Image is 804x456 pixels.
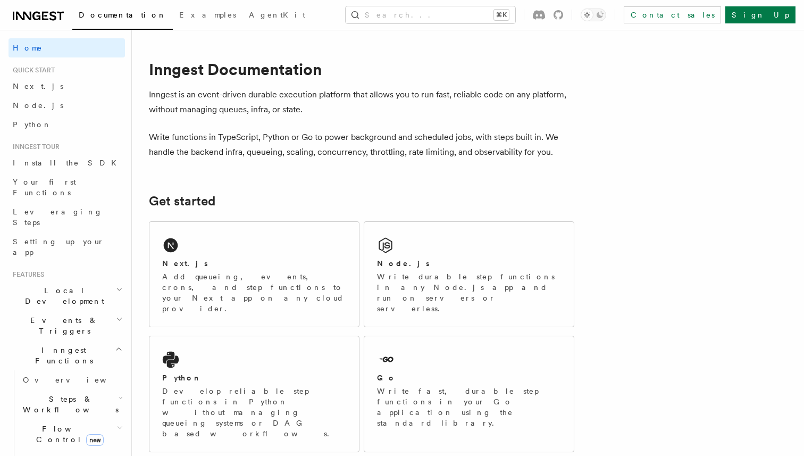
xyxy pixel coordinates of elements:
span: Steps & Workflows [19,394,119,415]
button: Search...⌘K [346,6,515,23]
span: Inngest tour [9,143,60,151]
span: Examples [179,11,236,19]
a: Next.jsAdd queueing, events, crons, and step functions to your Next app on any cloud provider. [149,221,359,327]
a: Node.jsWrite durable step functions in any Node.js app and run on servers or serverless. [364,221,574,327]
a: Contact sales [624,6,721,23]
span: Flow Control [19,424,117,445]
p: Inngest is an event-driven durable execution platform that allows you to run fast, reliable code ... [149,87,574,117]
button: Steps & Workflows [19,389,125,419]
h2: Python [162,372,202,383]
span: Home [13,43,43,53]
p: Write durable step functions in any Node.js app and run on servers or serverless. [377,271,561,314]
span: Install the SDK [13,159,123,167]
a: Documentation [72,3,173,30]
span: Events & Triggers [9,315,116,336]
h2: Node.js [377,258,430,269]
button: Toggle dark mode [581,9,606,21]
span: Node.js [13,101,63,110]
span: Setting up your app [13,237,104,256]
span: Inngest Functions [9,345,115,366]
span: Next.js [13,82,63,90]
a: AgentKit [242,3,312,29]
p: Write functions in TypeScript, Python or Go to power background and scheduled jobs, with steps bu... [149,130,574,160]
span: Overview [23,376,132,384]
span: AgentKit [249,11,305,19]
h2: Go [377,372,396,383]
a: Sign Up [725,6,795,23]
p: Write fast, durable step functions in your Go application using the standard library. [377,386,561,428]
span: Your first Functions [13,178,76,197]
a: Next.js [9,77,125,96]
p: Add queueing, events, crons, and step functions to your Next app on any cloud provider. [162,271,346,314]
a: Python [9,115,125,134]
a: PythonDevelop reliable step functions in Python without managing queueing systems or DAG based wo... [149,336,359,452]
a: Home [9,38,125,57]
p: Develop reliable step functions in Python without managing queueing systems or DAG based workflows. [162,386,346,439]
h1: Inngest Documentation [149,60,574,79]
span: Documentation [79,11,166,19]
a: Leveraging Steps [9,202,125,232]
span: Quick start [9,66,55,74]
a: GoWrite fast, durable step functions in your Go application using the standard library. [364,336,574,452]
button: Flow Controlnew [19,419,125,449]
span: new [86,434,104,446]
kbd: ⌘K [494,10,509,20]
h2: Next.js [162,258,208,269]
span: Python [13,120,52,129]
span: Features [9,270,44,279]
span: Leveraging Steps [13,208,103,227]
span: Local Development [9,285,116,306]
button: Events & Triggers [9,311,125,341]
a: Your first Functions [9,172,125,202]
a: Examples [173,3,242,29]
a: Overview [19,370,125,389]
a: Get started [149,194,215,209]
a: Install the SDK [9,153,125,172]
a: Setting up your app [9,232,125,262]
button: Inngest Functions [9,341,125,370]
button: Local Development [9,281,125,311]
a: Node.js [9,96,125,115]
